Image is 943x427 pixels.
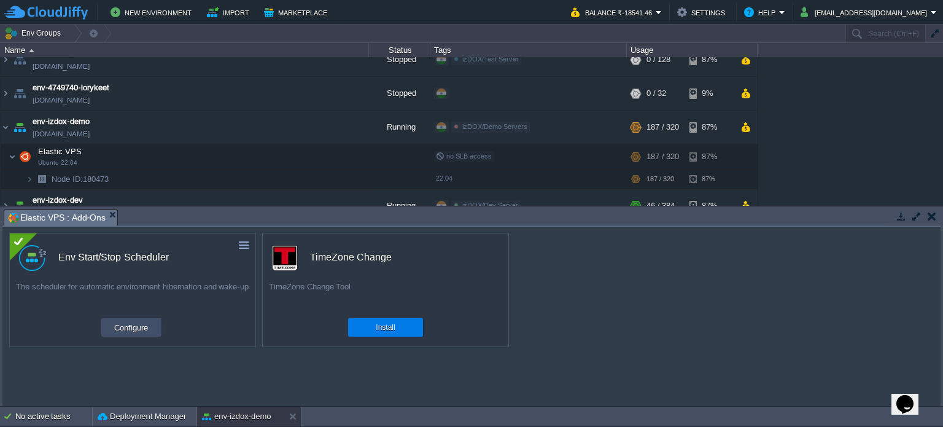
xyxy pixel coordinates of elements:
div: Tags [431,43,626,57]
div: Env Start/Stop Scheduler [58,245,169,270]
div: Status [370,43,430,57]
div: Stopped [369,77,430,110]
span: izDOX/Demo Servers [462,123,527,130]
a: Elastic VPSUbuntu 22.04 [37,147,83,156]
img: AMDAwAAAACH5BAEAAAAALAAAAAABAAEAAAICRAEAOw== [1,189,10,222]
img: AMDAwAAAACH5BAEAAAAALAAAAAABAAEAAAICRAEAOw== [1,43,10,76]
iframe: chat widget [891,378,931,415]
div: 187 / 320 [646,170,674,189]
img: AMDAwAAAACH5BAEAAAAALAAAAAABAAEAAAICRAEAOw== [26,170,33,189]
div: The scheduler for automatic environment hibernation and wake-up [10,281,255,312]
button: New Environment [111,5,195,20]
div: 187 / 320 [646,111,679,144]
img: AMDAwAAAACH5BAEAAAAALAAAAAABAAEAAAICRAEAOw== [11,77,28,110]
div: Name [1,43,368,57]
button: Settings [677,5,729,20]
div: 87% [689,111,729,144]
span: 22.04 [436,174,452,182]
div: 87% [689,43,729,76]
button: Configure [111,320,152,335]
button: env-izdox-demo [202,410,271,423]
button: Marketplace [264,5,331,20]
button: Balance ₹-18541.46 [571,5,656,20]
div: 0 / 128 [646,43,670,76]
div: No active tasks [15,407,92,426]
div: TimeZone Change [310,245,392,270]
div: TimeZone Change Tool [263,281,508,312]
div: 9% [689,77,729,110]
button: Install [376,321,395,334]
a: Node ID:180473 [50,174,111,184]
button: [EMAIL_ADDRESS][DOMAIN_NAME] [801,5,931,20]
span: Elastic VPS : Add-Ons [8,210,106,225]
div: Stopped [369,43,430,76]
img: timezone-logo.png [272,245,298,271]
button: Import [207,5,253,20]
img: AMDAwAAAACH5BAEAAAAALAAAAAABAAEAAAICRAEAOw== [9,144,16,169]
img: AMDAwAAAACH5BAEAAAAALAAAAAABAAEAAAICRAEAOw== [11,111,28,144]
a: env-izdox-demo [33,116,90,128]
span: izDOX/Test Server [462,55,519,63]
span: no SLB access [436,152,492,160]
span: [DOMAIN_NAME] [33,94,90,106]
img: CloudJiffy [4,5,88,20]
span: [DOMAIN_NAME] [33,60,90,72]
span: Elastic VPS [37,146,83,157]
img: AMDAwAAAACH5BAEAAAAALAAAAAABAAEAAAICRAEAOw== [11,189,28,222]
button: Help [744,5,779,20]
div: 87% [689,144,729,169]
div: Running [369,189,430,222]
img: AMDAwAAAACH5BAEAAAAALAAAAAABAAEAAAICRAEAOw== [1,111,10,144]
div: 46 / 384 [646,189,675,222]
button: Deployment Manager [98,410,186,423]
span: 180473 [50,174,111,184]
button: Env Groups [4,25,65,42]
div: Usage [627,43,757,57]
a: env-izdox-dev [33,194,83,206]
div: 87% [689,189,729,222]
span: Ubuntu 22.04 [38,159,77,166]
img: AMDAwAAAACH5BAEAAAAALAAAAAABAAEAAAICRAEAOw== [17,144,34,169]
div: 0 / 32 [646,77,666,110]
span: izDOX/Dev Server [462,202,518,209]
div: Running [369,111,430,144]
span: [DOMAIN_NAME] [33,128,90,140]
a: env-4749740-lorykeet [33,82,109,94]
img: AMDAwAAAACH5BAEAAAAALAAAAAABAAEAAAICRAEAOw== [33,170,50,189]
img: AMDAwAAAACH5BAEAAAAALAAAAAABAAEAAAICRAEAOw== [1,77,10,110]
div: 187 / 320 [646,144,679,169]
img: AMDAwAAAACH5BAEAAAAALAAAAAABAAEAAAICRAEAOw== [29,49,34,52]
span: Node ID: [52,174,83,184]
div: 87% [689,170,729,189]
img: AMDAwAAAACH5BAEAAAAALAAAAAABAAEAAAICRAEAOw== [11,43,28,76]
